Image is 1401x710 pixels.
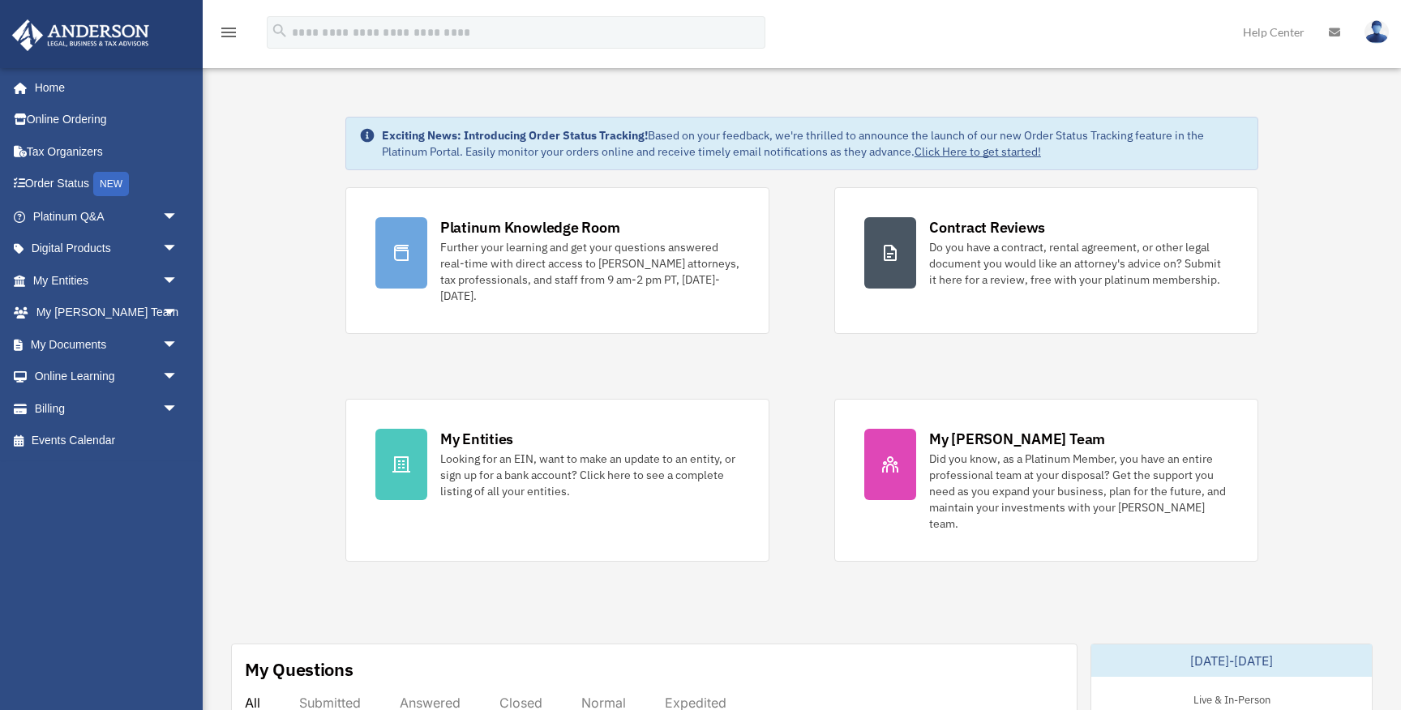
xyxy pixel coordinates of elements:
span: arrow_drop_down [162,361,195,394]
img: User Pic [1365,20,1389,44]
a: My [PERSON_NAME] Team Did you know, as a Platinum Member, you have an entire professional team at... [834,399,1258,562]
a: Contract Reviews Do you have a contract, rental agreement, or other legal document you would like... [834,187,1258,334]
div: My [PERSON_NAME] Team [929,429,1105,449]
a: My Entities Looking for an EIN, want to make an update to an entity, or sign up for a bank accoun... [345,399,769,562]
div: Platinum Knowledge Room [440,217,620,237]
span: arrow_drop_down [162,328,195,361]
div: Did you know, as a Platinum Member, you have an entire professional team at your disposal? Get th... [929,451,1228,532]
a: Events Calendar [11,425,203,457]
a: Click Here to get started! [915,144,1041,159]
i: menu [219,23,238,42]
div: Looking for an EIN, want to make an update to an entity, or sign up for a bank account? Click her... [440,451,739,499]
div: Do you have a contract, rental agreement, or other legal document you would like an attorney's ad... [929,239,1228,288]
a: My [PERSON_NAME] Teamarrow_drop_down [11,297,203,329]
a: Online Ordering [11,104,203,136]
span: arrow_drop_down [162,200,195,233]
span: arrow_drop_down [162,392,195,426]
span: arrow_drop_down [162,264,195,297]
span: arrow_drop_down [162,297,195,330]
a: Billingarrow_drop_down [11,392,203,425]
div: [DATE]-[DATE] [1091,644,1372,677]
div: Based on your feedback, we're thrilled to announce the launch of our new Order Status Tracking fe... [382,127,1245,160]
strong: Exciting News: Introducing Order Status Tracking! [382,128,648,143]
i: search [271,22,289,40]
a: Home [11,71,195,104]
div: Further your learning and get your questions answered real-time with direct access to [PERSON_NAM... [440,239,739,304]
a: Tax Organizers [11,135,203,168]
a: menu [219,28,238,42]
div: My Questions [245,657,353,682]
a: Digital Productsarrow_drop_down [11,233,203,265]
div: My Entities [440,429,513,449]
div: NEW [93,172,129,196]
span: arrow_drop_down [162,233,195,266]
div: Contract Reviews [929,217,1045,237]
a: My Documentsarrow_drop_down [11,328,203,361]
a: Platinum Knowledge Room Further your learning and get your questions answered real-time with dire... [345,187,769,334]
a: Online Learningarrow_drop_down [11,361,203,393]
div: Live & In-Person [1180,690,1283,707]
img: Anderson Advisors Platinum Portal [7,19,154,51]
a: Order StatusNEW [11,168,203,201]
a: Platinum Q&Aarrow_drop_down [11,200,203,233]
a: My Entitiesarrow_drop_down [11,264,203,297]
